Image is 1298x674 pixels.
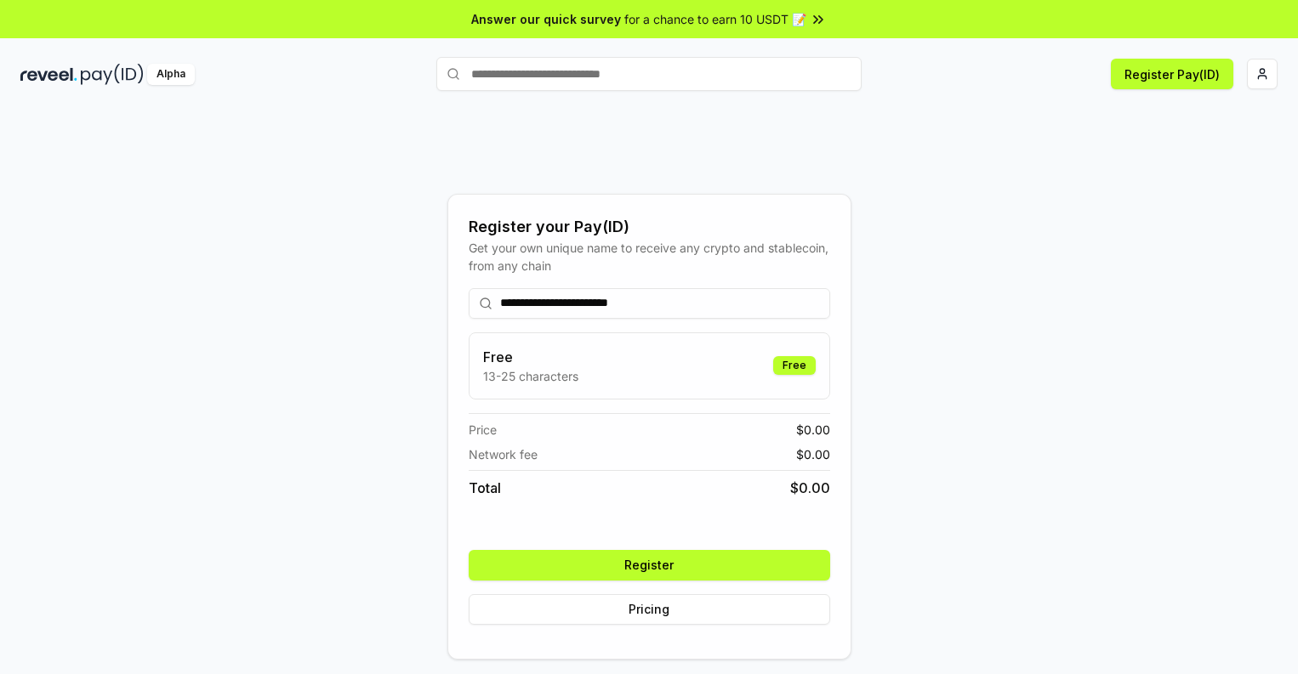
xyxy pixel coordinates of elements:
[796,445,830,463] span: $ 0.00
[469,215,830,239] div: Register your Pay(ID)
[20,64,77,85] img: reveel_dark
[469,594,830,625] button: Pricing
[773,356,816,375] div: Free
[469,239,830,275] div: Get your own unique name to receive any crypto and stablecoin, from any chain
[483,367,578,385] p: 13-25 characters
[1111,59,1233,89] button: Register Pay(ID)
[790,478,830,498] span: $ 0.00
[796,421,830,439] span: $ 0.00
[483,347,578,367] h3: Free
[471,10,621,28] span: Answer our quick survey
[469,421,497,439] span: Price
[147,64,195,85] div: Alpha
[469,445,538,463] span: Network fee
[469,550,830,581] button: Register
[81,64,144,85] img: pay_id
[469,478,501,498] span: Total
[624,10,806,28] span: for a chance to earn 10 USDT 📝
